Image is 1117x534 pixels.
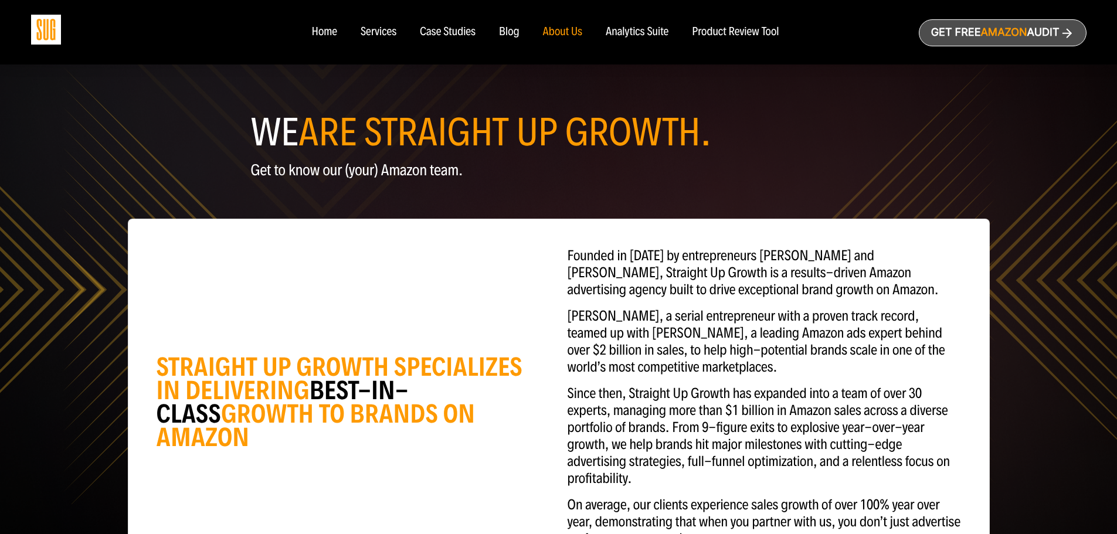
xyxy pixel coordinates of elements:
a: Services [361,26,396,39]
a: Case Studies [420,26,476,39]
p: Get to know our (your) Amazon team. [251,162,867,179]
p: Since then, Straight Up Growth has expanded into a team of over 30 experts, managing more than $1... [568,385,961,487]
a: Analytics Suite [606,26,668,39]
span: Amazon [980,26,1027,39]
p: [PERSON_NAME], a serial entrepreneur with a proven track record, teamed up with [PERSON_NAME], a ... [568,308,961,376]
h1: WE [251,115,867,150]
a: About Us [543,26,583,39]
p: Founded in [DATE] by entrepreneurs [PERSON_NAME] and [PERSON_NAME], Straight Up Growth is a resul... [568,247,961,298]
span: ARE STRAIGHT UP GROWTH. [298,109,711,156]
a: Product Review Tool [692,26,779,39]
img: Sug [31,15,61,45]
a: Blog [499,26,520,39]
span: BEST-IN-CLASS [157,375,409,430]
a: Get freeAmazonAudit [919,19,1087,46]
a: Home [311,26,337,39]
div: STRAIGHT UP GROWTH SPECIALIZES IN DELIVERING GROWTH TO BRANDS ON AMAZON [157,355,550,449]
